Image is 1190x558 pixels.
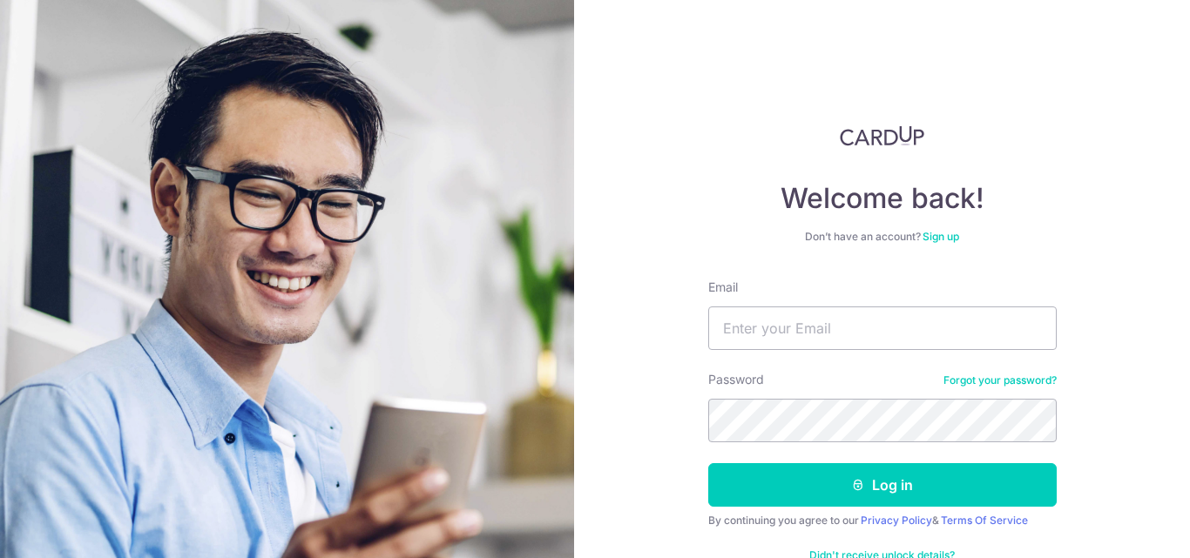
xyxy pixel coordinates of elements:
[708,371,764,388] label: Password
[708,279,738,296] label: Email
[840,125,925,146] img: CardUp Logo
[923,230,959,243] a: Sign up
[708,306,1057,350] input: Enter your Email
[708,181,1057,216] h4: Welcome back!
[708,514,1057,528] div: By continuing you agree to our &
[943,373,1057,387] a: Forgot your password?
[941,514,1028,527] a: Terms Of Service
[708,463,1057,507] button: Log in
[708,230,1057,244] div: Don’t have an account?
[861,514,932,527] a: Privacy Policy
